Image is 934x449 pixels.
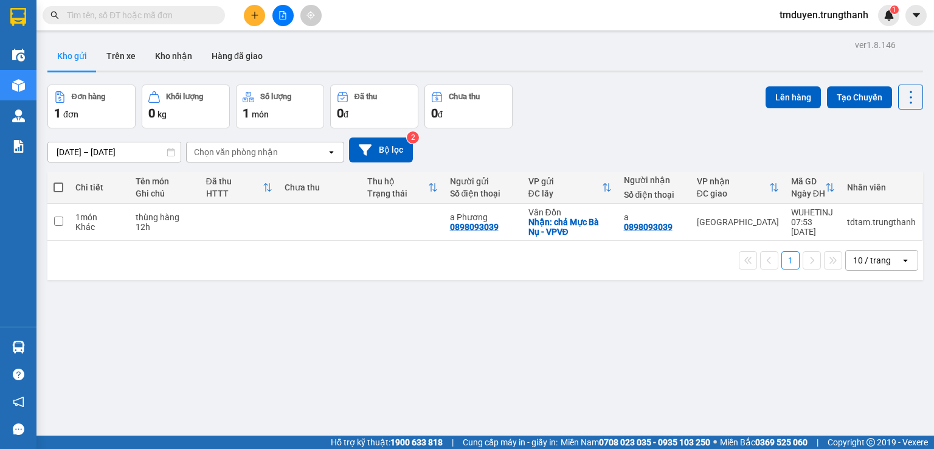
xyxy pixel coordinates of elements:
[13,423,24,435] span: message
[855,38,896,52] div: ver 1.8.146
[713,440,717,445] span: ⚪️
[624,212,685,222] div: a
[766,86,821,108] button: Lên hàng
[166,92,203,101] div: Khối lượng
[522,172,618,204] th: Toggle SortBy
[463,436,558,449] span: Cung cấp máy in - giấy in:
[278,11,287,19] span: file-add
[528,189,602,198] div: ĐC lấy
[884,10,894,21] img: icon-new-feature
[54,106,61,120] span: 1
[697,189,769,198] div: ĐC giao
[785,172,841,204] th: Toggle SortBy
[236,85,324,128] button: Số lượng1món
[847,217,916,227] div: tdtam.trungthanh
[361,172,444,204] th: Toggle SortBy
[390,437,443,447] strong: 1900 633 818
[355,92,377,101] div: Đã thu
[407,131,419,144] sup: 2
[892,5,896,14] span: 1
[244,5,265,26] button: plus
[561,436,710,449] span: Miền Nam
[697,217,779,227] div: [GEOGRAPHIC_DATA]
[450,189,516,198] div: Số điện thoại
[853,254,891,266] div: 10 / trang
[12,341,25,353] img: warehouse-icon
[136,189,193,198] div: Ghi chú
[337,106,344,120] span: 0
[12,49,25,61] img: warehouse-icon
[272,5,294,26] button: file-add
[67,9,210,22] input: Tìm tên, số ĐT hoặc mã đơn
[148,106,155,120] span: 0
[330,85,418,128] button: Đã thu0đ
[528,207,612,217] div: Vân Đồn
[13,396,24,408] span: notification
[528,217,612,237] div: Nhận: chả Mực Bà Nụ - VPVĐ
[791,189,825,198] div: Ngày ĐH
[791,217,835,237] div: 07:53 [DATE]
[781,251,800,270] button: 1
[450,222,499,232] div: 0898093039
[75,222,123,232] div: Khác
[202,41,272,71] button: Hàng đã giao
[528,176,602,186] div: VP gửi
[48,142,181,162] input: Select a date range.
[145,41,202,71] button: Kho nhận
[755,437,808,447] strong: 0369 525 060
[206,176,263,186] div: Đã thu
[72,92,105,101] div: Đơn hàng
[344,110,348,119] span: đ
[452,436,454,449] span: |
[251,11,259,19] span: plus
[817,436,818,449] span: |
[770,7,878,23] span: tmduyen.trungthanh
[47,85,136,128] button: Đơn hàng1đơn
[327,147,336,157] svg: open
[285,183,355,192] div: Chưa thu
[449,92,480,101] div: Chưa thu
[905,5,927,26] button: caret-down
[10,8,26,26] img: logo-vxr
[243,106,249,120] span: 1
[424,85,513,128] button: Chưa thu0đ
[827,86,892,108] button: Tạo Chuyến
[306,11,315,19] span: aim
[200,172,278,204] th: Toggle SortBy
[450,176,516,186] div: Người gửi
[720,436,808,449] span: Miền Bắc
[791,176,825,186] div: Mã GD
[252,110,269,119] span: món
[349,137,413,162] button: Bộ lọc
[75,183,123,192] div: Chi tiết
[911,10,922,21] span: caret-down
[75,212,123,222] div: 1 món
[12,140,25,153] img: solution-icon
[847,183,916,192] div: Nhân viên
[157,110,167,119] span: kg
[13,369,24,380] span: question-circle
[867,438,875,447] span: copyright
[136,212,193,232] div: thùng hàng 12h
[97,41,145,71] button: Trên xe
[142,85,230,128] button: Khối lượng0kg
[791,207,835,217] div: WUHETINJ
[367,176,428,186] div: Thu hộ
[47,41,97,71] button: Kho gửi
[300,5,322,26] button: aim
[431,106,438,120] span: 0
[624,190,685,200] div: Số điện thoại
[438,110,443,119] span: đ
[624,175,685,185] div: Người nhận
[331,436,443,449] span: Hỗ trợ kỹ thuật:
[890,5,899,14] sup: 1
[12,79,25,92] img: warehouse-icon
[450,212,516,222] div: a Phương
[260,92,291,101] div: Số lượng
[697,176,769,186] div: VP nhận
[624,222,673,232] div: 0898093039
[901,256,910,265] svg: open
[194,146,278,158] div: Chọn văn phòng nhận
[206,189,263,198] div: HTTT
[136,176,193,186] div: Tên món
